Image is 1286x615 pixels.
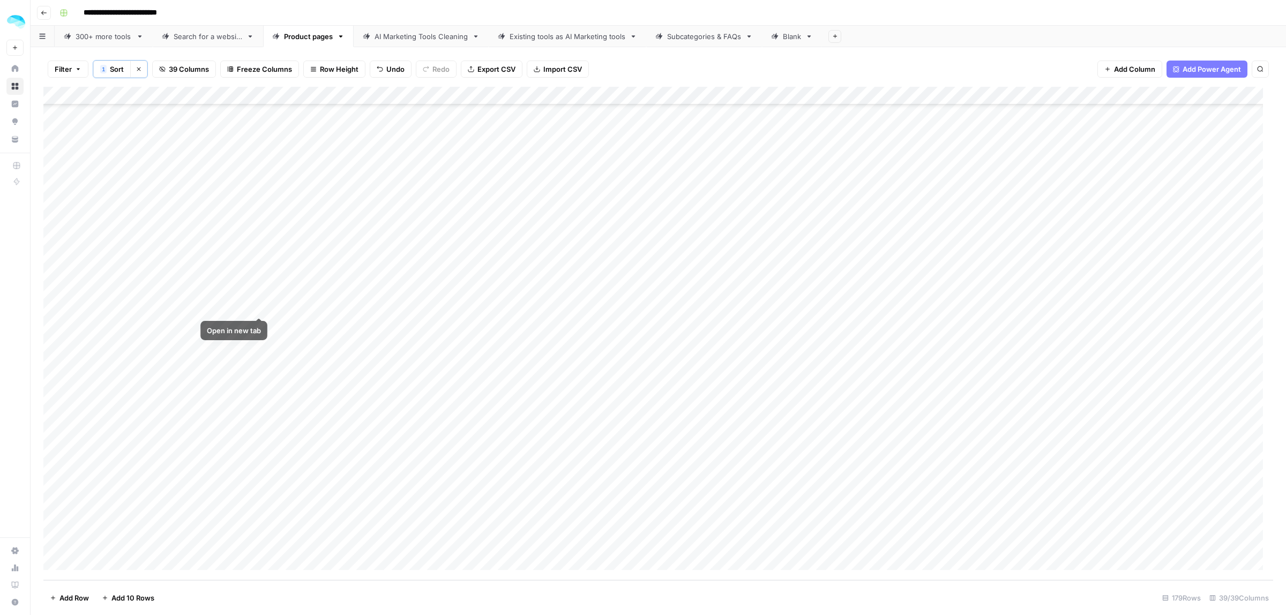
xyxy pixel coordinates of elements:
a: Subcategories & FAQs [646,26,762,47]
div: Subcategories & FAQs [667,31,741,42]
a: Home [6,60,24,77]
button: Undo [370,61,412,78]
a: Usage [6,559,24,576]
div: AI Marketing Tools Cleaning [375,31,468,42]
a: AI Marketing Tools Cleaning [354,26,489,47]
span: Import CSV [543,64,582,74]
span: Add 10 Rows [111,592,154,603]
button: Add Power Agent [1167,61,1247,78]
a: Product pages [263,26,354,47]
a: Your Data [6,131,24,148]
a: Blank [762,26,822,47]
a: 300+ more tools [55,26,153,47]
button: 39 Columns [152,61,216,78]
button: Freeze Columns [220,61,299,78]
div: Existing tools as AI Marketing tools [510,31,625,42]
div: Product pages [284,31,333,42]
button: Export CSV [461,61,522,78]
a: Browse [6,78,24,95]
span: 39 Columns [169,64,209,74]
a: Insights [6,95,24,112]
button: Add 10 Rows [95,589,161,606]
a: Opportunities [6,113,24,130]
div: Blank [783,31,801,42]
span: Add Column [1114,64,1155,74]
button: Import CSV [527,61,589,78]
span: Redo [432,64,450,74]
a: Learning Hub [6,576,24,594]
span: Export CSV [477,64,515,74]
a: Search for a website [153,26,263,47]
span: Freeze Columns [237,64,292,74]
a: Settings [6,542,24,559]
div: 300+ more tools [76,31,132,42]
div: 179 Rows [1158,589,1205,606]
button: Filter [48,61,88,78]
span: 1 [102,65,105,73]
button: Row Height [303,61,365,78]
button: 1Sort [93,61,130,78]
div: 1 [100,65,107,73]
a: Existing tools as AI Marketing tools [489,26,646,47]
button: Add Row [43,589,95,606]
span: Row Height [320,64,358,74]
span: Undo [386,64,405,74]
span: Filter [55,64,72,74]
span: Add Row [59,592,89,603]
span: Add Power Agent [1183,64,1241,74]
div: 39/39 Columns [1205,589,1273,606]
button: Add Column [1097,61,1162,78]
span: Sort [110,64,124,74]
button: Help + Support [6,594,24,611]
div: Search for a website [174,31,242,42]
button: Workspace: ColdiQ [6,9,24,35]
button: Redo [416,61,457,78]
img: ColdiQ Logo [6,12,26,32]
